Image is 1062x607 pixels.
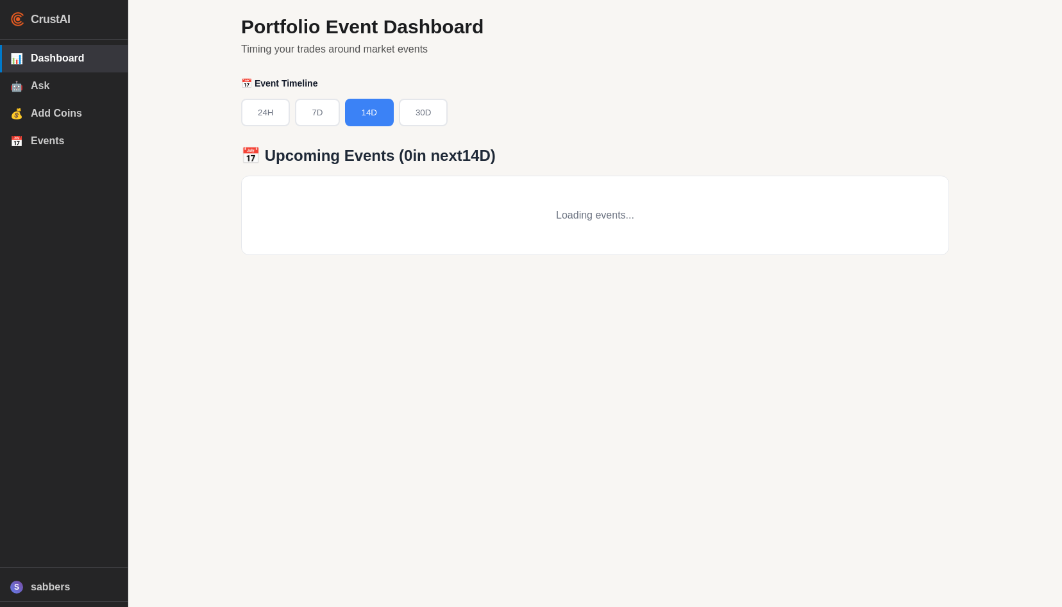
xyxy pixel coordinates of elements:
img: CrustAI [10,12,26,27]
span: 🤖 [10,80,23,92]
p: Timing your trades around market events [241,41,949,58]
span: Events [31,135,117,147]
span: Ask [31,80,117,92]
span: Add Coins [31,108,117,119]
button: 14D [345,99,394,126]
h2: 📅 Event Timeline [241,78,949,89]
h1: Portfolio Event Dashboard [241,15,949,38]
div: S [10,581,23,594]
button: 7D [295,99,339,126]
button: 24H [241,99,290,126]
span: Dashboard [31,53,117,64]
div: Loading events... [241,176,949,255]
button: 30D [399,99,448,126]
span: 📊 [10,53,23,65]
span: sabbers [31,581,117,593]
span: 💰 [10,108,23,120]
span: CrustAI [31,10,71,29]
h3: 📅 Upcoming Events ( 0 in next 14D ) [241,147,949,165]
span: 📅 [10,135,23,147]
